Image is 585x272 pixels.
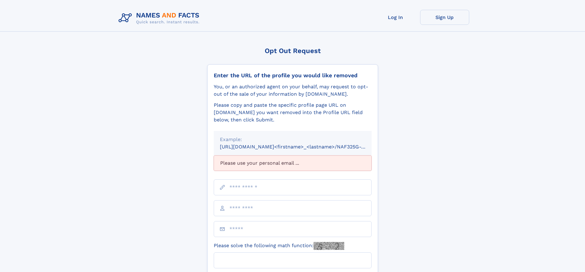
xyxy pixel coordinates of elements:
div: Please use your personal email ... [214,155,372,171]
div: Opt Out Request [207,47,378,55]
label: Please solve the following math function: [214,242,344,250]
div: Example: [220,136,365,143]
small: [URL][DOMAIN_NAME]<firstname>_<lastname>/NAF325G-xxxxxxxx [220,144,383,150]
div: Please copy and paste the specific profile page URL on [DOMAIN_NAME] you want removed into the Pr... [214,102,372,124]
div: Enter the URL of the profile you would like removed [214,72,372,79]
a: Sign Up [420,10,469,25]
img: Logo Names and Facts [116,10,205,26]
div: You, or an authorized agent on your behalf, may request to opt-out of the sale of your informatio... [214,83,372,98]
a: Log In [371,10,420,25]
